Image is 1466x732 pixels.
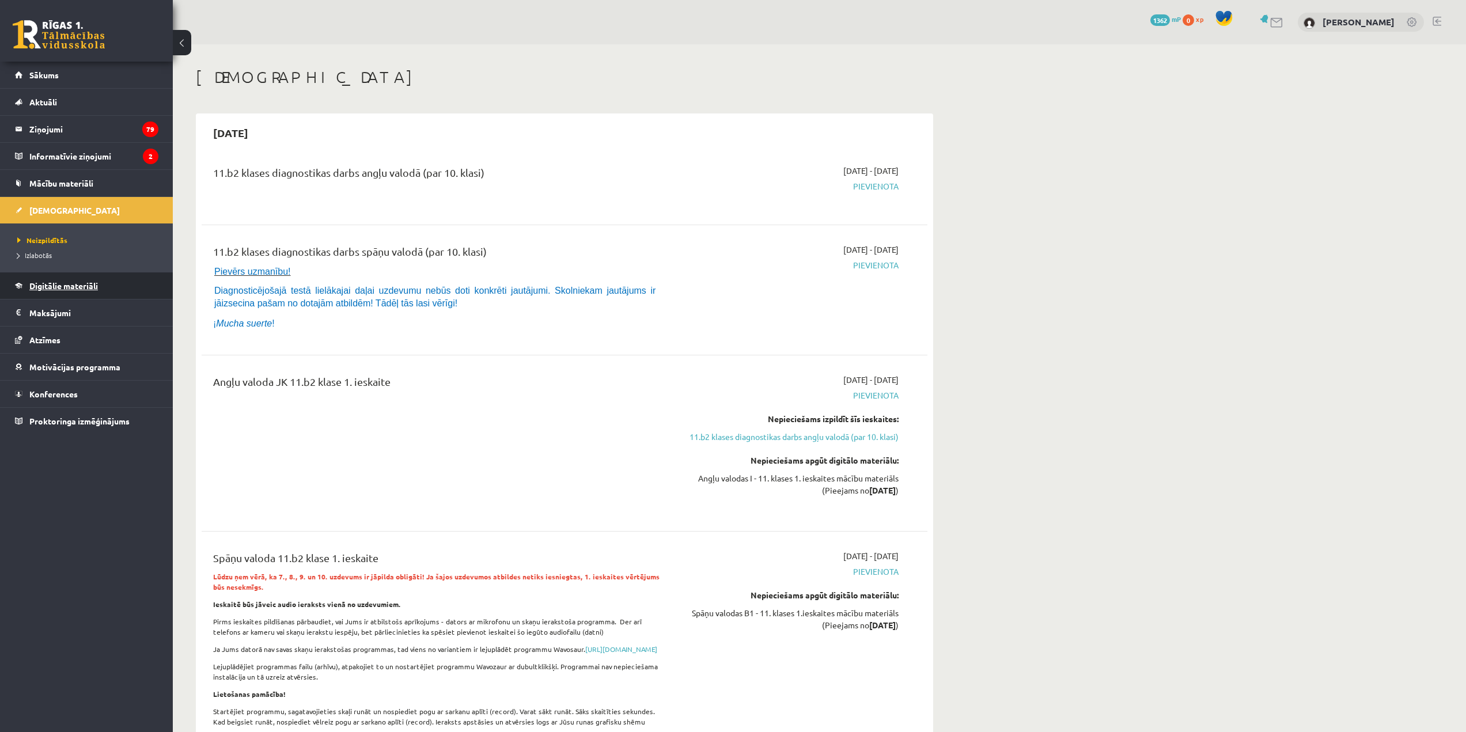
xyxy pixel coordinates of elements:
[29,389,78,399] span: Konferences
[15,354,158,380] a: Motivācijas programma
[213,374,664,395] div: Angļu valoda JK 11.b2 klase 1. ieskaite
[843,374,899,386] span: [DATE] - [DATE]
[213,616,664,637] p: Pirms ieskaites pildīšanas pārbaudiet, vai Jums ir atbilstošs aprīkojums - dators ar mikrofonu un...
[213,244,664,265] div: 11.b2 klases diagnostikas darbs spāņu valodā (par 10. klasi)
[1183,14,1209,24] a: 0 xp
[196,67,933,87] h1: [DEMOGRAPHIC_DATA]
[13,20,105,49] a: Rīgas 1. Tālmācības vidusskola
[29,362,120,372] span: Motivācijas programma
[29,416,130,426] span: Proktoringa izmēģinājums
[1150,14,1181,24] a: 1362 mP
[681,259,899,271] span: Pievienota
[681,589,899,601] div: Nepieciešams apgūt digitālo materiālu:
[1150,14,1170,26] span: 1362
[29,178,93,188] span: Mācību materiāli
[17,251,52,260] span: Izlabotās
[29,143,158,169] legend: Informatīvie ziņojumi
[213,600,401,609] strong: Ieskaitē būs jāveic audio ieraksts vienā no uzdevumiem.
[214,267,291,276] span: Pievērs uzmanību!
[29,205,120,215] span: [DEMOGRAPHIC_DATA]
[681,431,899,443] a: 11.b2 klases diagnostikas darbs angļu valodā (par 10. klasi)
[213,644,664,654] p: Ja Jums datorā nav savas skaņu ierakstošas programmas, tad viens no variantiem ir lejuplādēt prog...
[681,454,899,466] div: Nepieciešams apgūt digitālo materiālu:
[869,485,896,495] strong: [DATE]
[15,327,158,353] a: Atzīmes
[15,272,158,299] a: Digitālie materiāli
[681,389,899,401] span: Pievienota
[213,572,660,591] strong: Lūdzu ņem vērā, ka 7., 8., 9. un 10. uzdevums ir jāpilda obligāti! Ja šajos uzdevumos atbildes ne...
[213,165,664,186] div: 11.b2 klases diagnostikas darbs angļu valodā (par 10. klasi)
[213,550,664,571] div: Spāņu valoda 11.b2 klase 1. ieskaite
[15,299,158,326] a: Maksājumi
[681,566,899,578] span: Pievienota
[142,122,158,137] i: 79
[1323,16,1395,28] a: [PERSON_NAME]
[1183,14,1194,26] span: 0
[17,236,67,245] span: Neizpildītās
[15,89,158,115] a: Aktuāli
[15,143,158,169] a: Informatīvie ziņojumi2
[213,689,286,699] strong: Lietošanas pamācība!
[29,97,57,107] span: Aktuāli
[17,250,161,260] a: Izlabotās
[1304,17,1315,29] img: Liena Lūsīte
[15,197,158,223] a: [DEMOGRAPHIC_DATA]
[213,706,664,727] p: Startējiet programmu, sagatavojieties skaļi runāt un nospiediet pogu ar sarkanu aplīti (record). ...
[15,170,158,196] a: Mācību materiāli
[29,335,60,345] span: Atzīmes
[213,318,275,328] span: ¡ !
[15,408,158,434] a: Proktoringa izmēģinājums
[29,299,158,326] legend: Maksājumi
[869,620,896,630] strong: [DATE]
[1172,14,1181,24] span: mP
[681,607,899,631] div: Spāņu valodas B1 - 11. klases 1.ieskaites mācību materiāls (Pieejams no )
[843,244,899,256] span: [DATE] - [DATE]
[15,381,158,407] a: Konferences
[843,165,899,177] span: [DATE] - [DATE]
[681,472,899,496] div: Angļu valodas I - 11. klases 1. ieskaites mācību materiāls (Pieejams no )
[17,235,161,245] a: Neizpildītās
[681,413,899,425] div: Nepieciešams izpildīt šīs ieskaites:
[143,149,158,164] i: 2
[15,62,158,88] a: Sākums
[29,116,158,142] legend: Ziņojumi
[29,70,59,80] span: Sākums
[216,318,272,328] i: Mucha suerte
[29,280,98,291] span: Digitālie materiāli
[585,644,657,654] a: [URL][DOMAIN_NAME]
[15,116,158,142] a: Ziņojumi79
[213,661,664,682] p: Lejuplādējiet programmas failu (arhīvu), atpakojiet to un nostartējiet programmu Wavozaur ar dubu...
[214,286,656,308] span: Diagnosticējošajā testā lielākajai daļai uzdevumu nebūs doti konkrēti jautājumi. Skolniekam jautā...
[843,550,899,562] span: [DATE] - [DATE]
[681,180,899,192] span: Pievienota
[202,119,260,146] h2: [DATE]
[1196,14,1203,24] span: xp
